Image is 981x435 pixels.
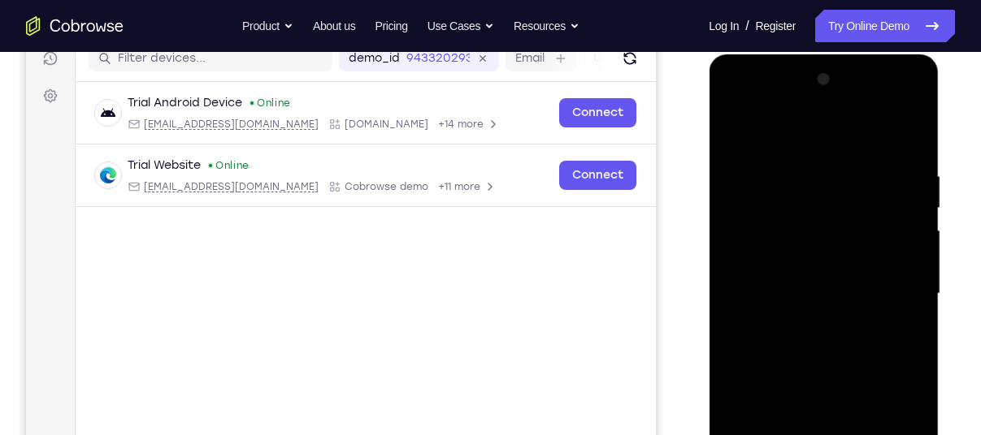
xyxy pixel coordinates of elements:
button: Resources [514,10,579,42]
div: Trial Android Device [102,98,216,114]
div: Email [102,121,293,134]
a: Register [756,10,796,42]
label: User ID [567,54,609,70]
div: Open device details [50,148,630,210]
label: Email [489,54,519,70]
a: Connect [533,101,610,131]
a: Pricing [375,10,407,42]
h1: Connect [63,10,151,36]
div: Online [223,100,265,113]
a: Connect [533,164,610,193]
div: New devices found. [224,105,228,108]
input: Filter devices... [92,54,297,70]
span: web@example.com [118,183,293,196]
span: Cobrowse.io [319,121,402,134]
label: demo_id [323,54,374,70]
a: Log In [709,10,739,42]
div: App [302,183,402,196]
div: Trial Website [102,161,175,177]
a: About us [313,10,355,42]
div: Online [181,162,224,175]
div: New devices found. [183,167,186,170]
span: +11 more [412,183,454,196]
span: android@example.com [118,121,293,134]
button: Product [242,10,293,42]
div: App [302,121,402,134]
button: Use Cases [428,10,494,42]
a: Go to the home page [26,16,124,36]
div: Open device details [50,85,630,148]
a: Try Online Demo [815,10,955,42]
span: Cobrowse demo [319,183,402,196]
button: Refresh [591,49,617,75]
div: Email [102,183,293,196]
span: +14 more [412,121,458,134]
span: / [745,16,749,36]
